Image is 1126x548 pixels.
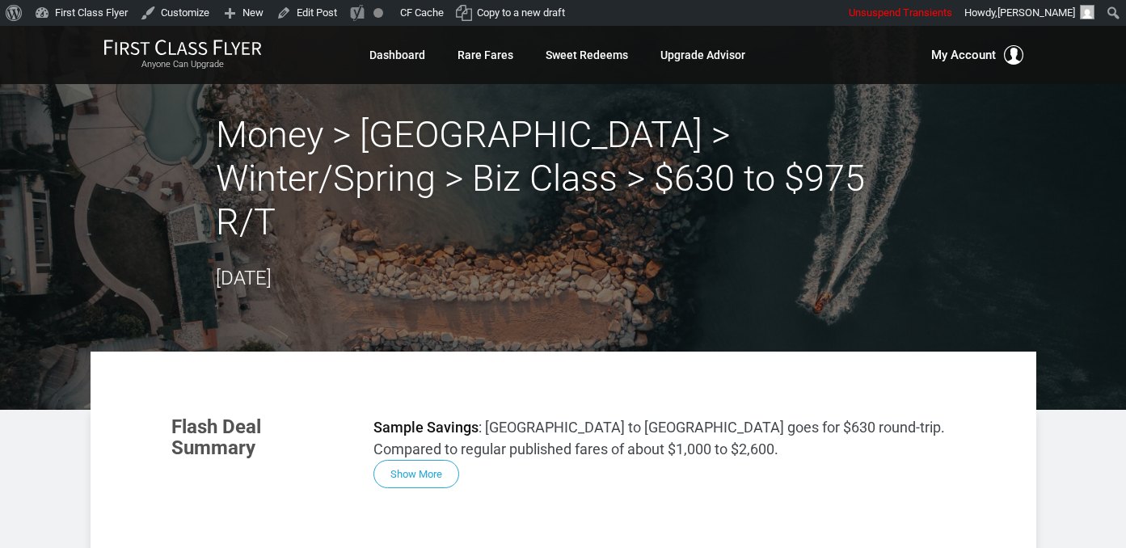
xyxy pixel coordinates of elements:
[103,39,262,56] img: First Class Flyer
[931,45,1023,65] button: My Account
[997,6,1075,19] span: [PERSON_NAME]
[373,416,955,460] p: : [GEOGRAPHIC_DATA] to [GEOGRAPHIC_DATA] goes for $630 round-trip. Compared to regular published ...
[458,40,513,70] a: Rare Fares
[216,113,911,244] h2: Money > [GEOGRAPHIC_DATA] > Winter/Spring > Biz Class > $630 to $975 R/T
[849,6,952,19] span: Unsuspend Transients
[546,40,628,70] a: Sweet Redeems
[373,460,459,488] button: Show More
[369,40,425,70] a: Dashboard
[660,40,745,70] a: Upgrade Advisor
[216,267,272,289] time: [DATE]
[103,39,262,71] a: First Class FlyerAnyone Can Upgrade
[931,45,996,65] span: My Account
[171,416,349,459] h3: Flash Deal Summary
[373,419,479,436] strong: Sample Savings
[103,59,262,70] small: Anyone Can Upgrade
